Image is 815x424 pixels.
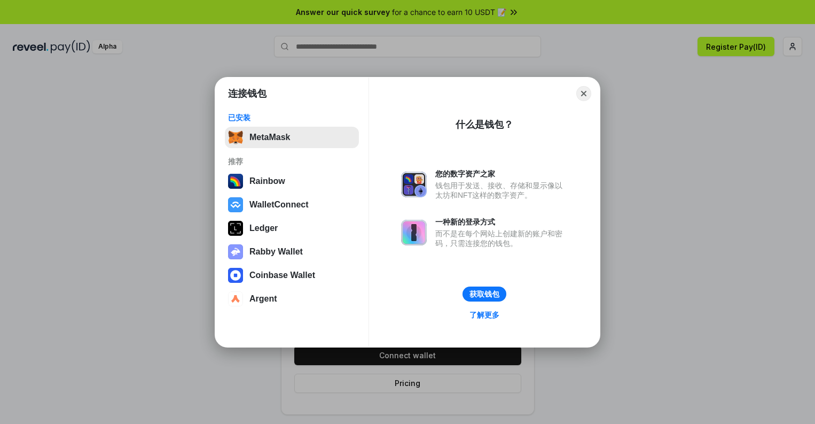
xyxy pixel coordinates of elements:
div: 获取钱包 [469,289,499,299]
div: 而不是在每个网站上创建新的账户和密码，只需连接您的钱包。 [435,229,568,248]
img: svg+xml,%3Csvg%20fill%3D%22none%22%20height%3D%2233%22%20viewBox%3D%220%200%2035%2033%22%20width%... [228,130,243,145]
button: Rainbow [225,171,359,192]
button: Coinbase Wallet [225,265,359,286]
div: Rabby Wallet [249,247,303,257]
button: MetaMask [225,127,359,148]
div: Coinbase Wallet [249,271,315,280]
div: Ledger [249,223,278,233]
div: Rainbow [249,176,285,186]
img: svg+xml,%3Csvg%20xmlns%3D%22http%3A%2F%2Fwww.w3.org%2F2000%2Fsvg%22%20fill%3D%22none%22%20viewBox... [228,244,243,259]
img: svg+xml,%3Csvg%20xmlns%3D%22http%3A%2F%2Fwww.w3.org%2F2000%2Fsvg%22%20fill%3D%22none%22%20viewBox... [401,172,427,197]
div: Argent [249,294,277,304]
div: MetaMask [249,133,290,142]
img: svg+xml,%3Csvg%20xmlns%3D%22http%3A%2F%2Fwww.w3.org%2F2000%2Fsvg%22%20width%3D%2228%22%20height%3... [228,221,243,236]
button: WalletConnect [225,194,359,215]
div: 一种新的登录方式 [435,217,568,227]
img: svg+xml,%3Csvg%20width%3D%2228%22%20height%3D%2228%22%20viewBox%3D%220%200%2028%2028%22%20fill%3D... [228,197,243,212]
button: Argent [225,288,359,310]
h1: 连接钱包 [228,87,267,100]
button: Ledger [225,218,359,239]
div: 推荐 [228,157,356,166]
img: svg+xml,%3Csvg%20width%3D%2228%22%20height%3D%2228%22%20viewBox%3D%220%200%2028%2028%22%20fill%3D... [228,291,243,306]
div: 您的数字资产之家 [435,169,568,179]
button: Rabby Wallet [225,241,359,263]
a: 了解更多 [463,308,506,322]
div: 已安装 [228,113,356,122]
img: svg+xml,%3Csvg%20xmlns%3D%22http%3A%2F%2Fwww.w3.org%2F2000%2Fsvg%22%20fill%3D%22none%22%20viewBox... [401,220,427,245]
button: 获取钱包 [463,287,506,302]
div: WalletConnect [249,200,309,210]
img: svg+xml,%3Csvg%20width%3D%22120%22%20height%3D%22120%22%20viewBox%3D%220%200%20120%20120%22%20fil... [228,174,243,189]
button: Close [576,86,591,101]
img: svg+xml,%3Csvg%20width%3D%2228%22%20height%3D%2228%22%20viewBox%3D%220%200%2028%2028%22%20fill%3D... [228,268,243,283]
div: 了解更多 [469,310,499,320]
div: 什么是钱包？ [456,118,513,131]
div: 钱包用于发送、接收、存储和显示像以太坊和NFT这样的数字资产。 [435,181,568,200]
